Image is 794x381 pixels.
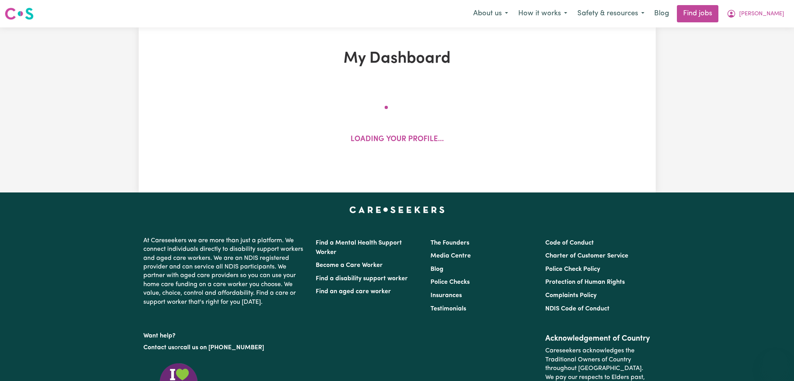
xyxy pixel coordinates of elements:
a: Police Checks [430,279,470,285]
a: Contact us [143,345,174,351]
a: Blog [430,266,443,272]
h1: My Dashboard [230,49,565,68]
a: Find a disability support worker [316,276,408,282]
a: Code of Conduct [545,240,594,246]
button: About us [468,5,513,22]
a: Find an aged care worker [316,288,391,295]
iframe: Button to launch messaging window [763,350,788,375]
a: Protection of Human Rights [545,279,625,285]
button: Safety & resources [572,5,649,22]
a: Insurances [430,292,462,299]
a: Become a Care Worker [316,262,383,269]
a: Find a Mental Health Support Worker [316,240,402,256]
a: Blog [649,5,674,22]
a: Careseekers home page [349,207,445,213]
img: Careseekers logo [5,7,34,21]
p: Loading your profile... [351,134,444,145]
span: [PERSON_NAME] [739,10,784,18]
a: Complaints Policy [545,292,597,299]
button: How it works [513,5,572,22]
a: call us on [PHONE_NUMBER] [180,345,264,351]
button: My Account [722,5,789,22]
p: At Careseekers we are more than just a platform. We connect individuals directly to disability su... [143,233,306,310]
a: The Founders [430,240,469,246]
a: Police Check Policy [545,266,600,272]
p: Want help? [143,328,306,340]
a: Careseekers logo [5,5,34,23]
p: or [143,340,306,355]
h2: Acknowledgement of Country [545,334,651,343]
a: Media Centre [430,253,471,259]
a: Find jobs [677,5,718,22]
a: Testimonials [430,306,466,312]
a: NDIS Code of Conduct [545,306,610,312]
a: Charter of Customer Service [545,253,628,259]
